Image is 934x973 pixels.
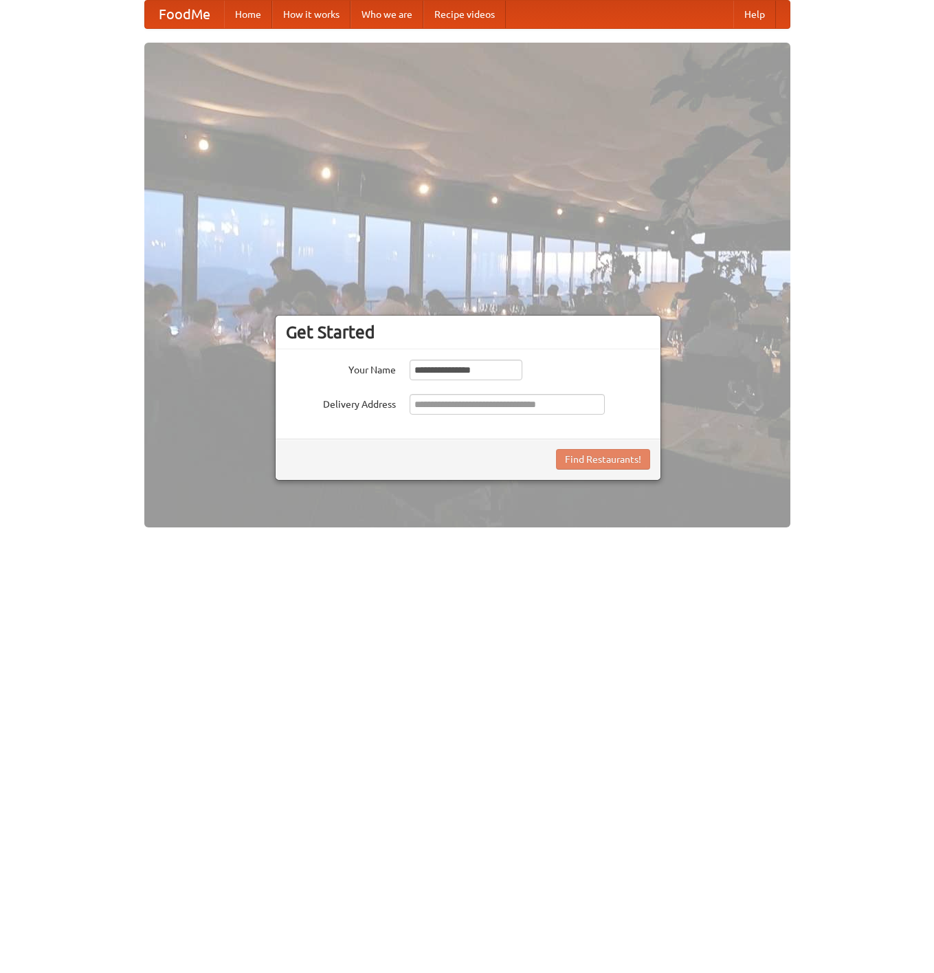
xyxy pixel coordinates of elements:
[224,1,272,28] a: Home
[145,1,224,28] a: FoodMe
[423,1,506,28] a: Recipe videos
[733,1,776,28] a: Help
[556,449,650,470] button: Find Restaurants!
[286,322,650,342] h3: Get Started
[286,394,396,411] label: Delivery Address
[351,1,423,28] a: Who we are
[272,1,351,28] a: How it works
[286,360,396,377] label: Your Name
